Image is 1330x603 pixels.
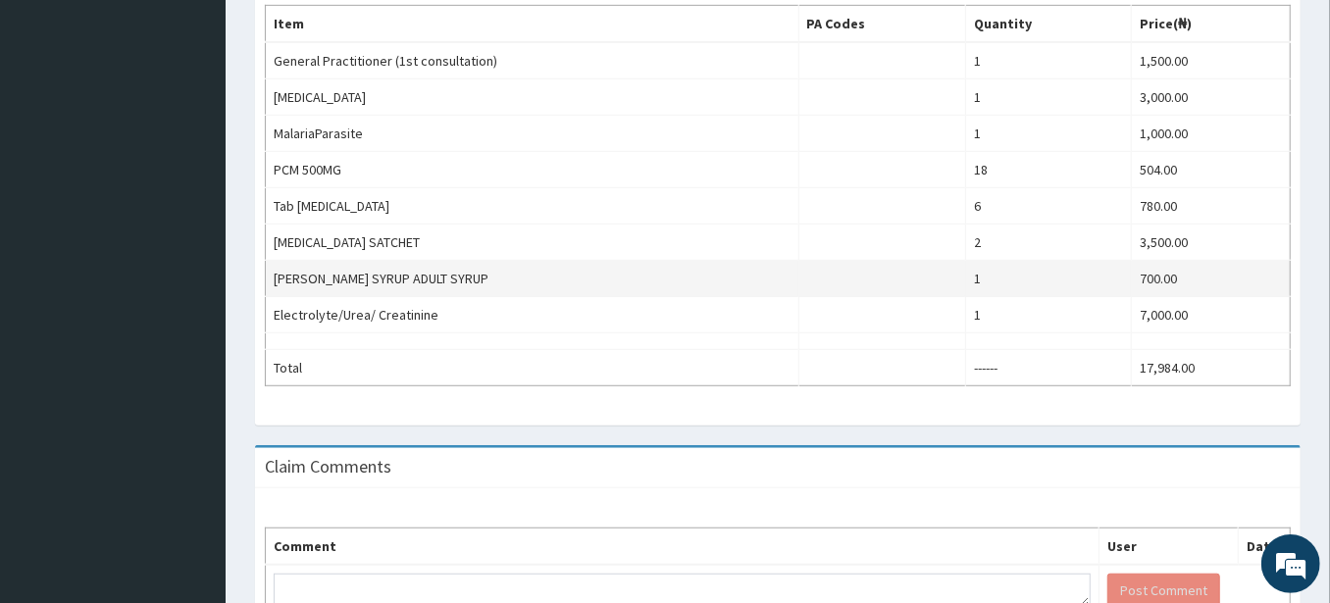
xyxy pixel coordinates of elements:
td: Tab [MEDICAL_DATA] [266,188,799,225]
th: Comment [266,528,1100,566]
td: [MEDICAL_DATA] [266,79,799,116]
th: Quantity [966,6,1132,43]
td: 1 [966,297,1132,333]
td: 1,000.00 [1132,116,1291,152]
td: PCM 500MG [266,152,799,188]
td: 1 [966,79,1132,116]
th: Price(₦) [1132,6,1291,43]
td: 3,500.00 [1132,225,1291,261]
img: d_794563401_company_1708531726252_794563401 [36,98,79,147]
h3: Claim Comments [265,458,391,476]
td: [MEDICAL_DATA] SATCHET [266,225,799,261]
td: MalariaParasite [266,116,799,152]
th: Date [1239,528,1291,566]
td: Total [266,350,799,386]
td: 780.00 [1132,188,1291,225]
td: 6 [966,188,1132,225]
td: 3,000.00 [1132,79,1291,116]
td: 1 [966,116,1132,152]
td: ------ [966,350,1132,386]
td: [PERSON_NAME] SYRUP ADULT SYRUP [266,261,799,297]
span: We're online! [114,178,271,377]
th: Item [266,6,799,43]
td: 1 [966,261,1132,297]
td: 18 [966,152,1132,188]
div: Chat with us now [102,110,330,135]
textarea: Type your message and hit 'Enter' [10,398,374,467]
td: 504.00 [1132,152,1291,188]
td: 700.00 [1132,261,1291,297]
td: General Practitioner (1st consultation) [266,42,799,79]
td: 7,000.00 [1132,297,1291,333]
td: Electrolyte/Urea/ Creatinine [266,297,799,333]
th: PA Codes [798,6,966,43]
td: 17,984.00 [1132,350,1291,386]
div: Minimize live chat window [322,10,369,57]
th: User [1100,528,1239,566]
td: 1 [966,42,1132,79]
td: 1,500.00 [1132,42,1291,79]
td: 2 [966,225,1132,261]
